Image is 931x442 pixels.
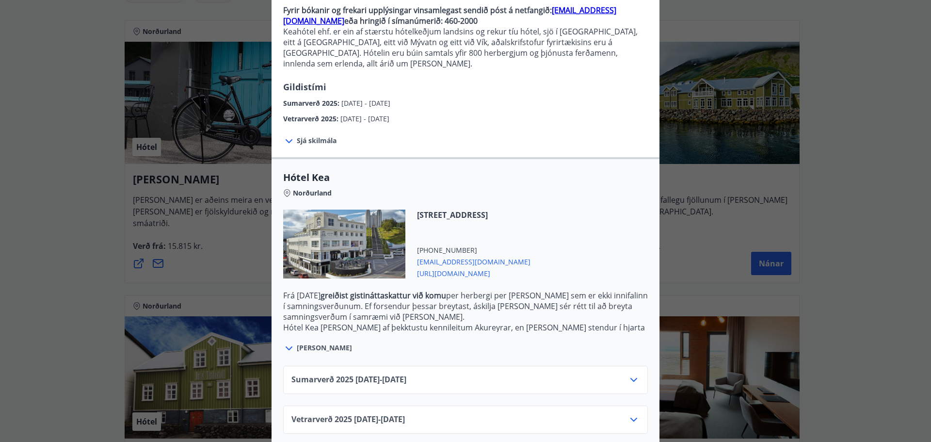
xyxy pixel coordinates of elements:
p: Keahótel ehf. er ein af stærstu hótelkeðjum landsins og rekur tíu hótel, sjö í [GEOGRAPHIC_DATA],... [283,26,648,69]
strong: greiðist gistináttaskattur við komu [321,290,446,301]
span: [PHONE_NUMBER] [417,246,530,255]
span: Sumarverð 2025 : [283,98,341,108]
span: Norðurland [293,188,332,198]
span: [EMAIL_ADDRESS][DOMAIN_NAME] [417,255,530,267]
span: [DATE] - [DATE] [341,98,390,108]
span: Vetrarverð 2025 : [283,114,340,123]
span: [STREET_ADDRESS] [417,210,530,220]
strong: Fyrir bókanir og frekari upplýsingar vinsamlegast sendið póst á netfangið: [283,5,552,16]
span: [DATE] - [DATE] [340,114,389,123]
span: [URL][DOMAIN_NAME] [417,267,530,278]
a: [EMAIL_ADDRESS][DOMAIN_NAME] [283,5,616,26]
p: Hótel Kea [PERSON_NAME] af þekktustu kennileitum Akureyrar, en [PERSON_NAME] stendur í hjarta mið... [283,322,648,365]
span: Gildistími [283,81,326,93]
p: Frá [DATE] per herbergi per [PERSON_NAME] sem er ekki innifalinn í samningsverðunum. Ef forsendur... [283,290,648,322]
span: Sjá skilmála [297,136,337,146]
span: Hótel Kea [283,171,648,184]
strong: eða hringið í símanúmerið: 460-2000 [344,16,478,26]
